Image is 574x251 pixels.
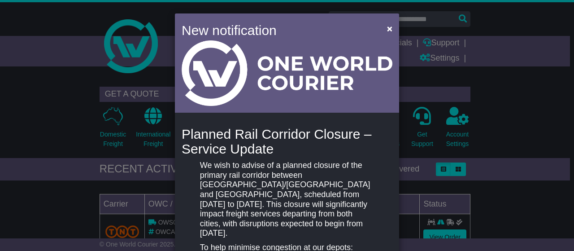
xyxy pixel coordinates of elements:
[200,161,374,238] p: We wish to advise of a planned closure of the primary rail corridor between [GEOGRAPHIC_DATA]/[GE...
[182,40,392,106] img: Light
[383,19,397,38] button: Close
[182,127,392,156] h4: Planned Rail Corridor Closure – Service Update
[182,20,374,40] h4: New notification
[387,23,392,34] span: ×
